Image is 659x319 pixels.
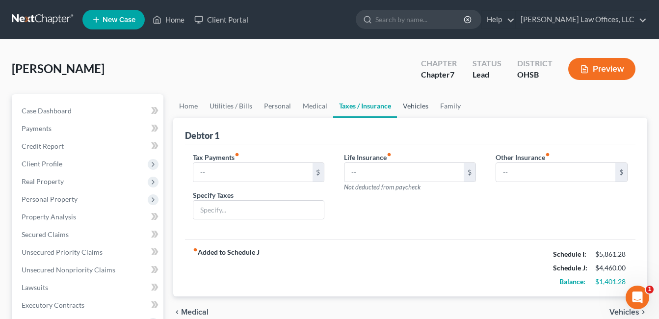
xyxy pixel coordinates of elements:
a: Utilities / Bills [204,94,258,118]
span: Real Property [22,177,64,186]
div: $4,460.00 [595,263,628,273]
i: fiber_manual_record [193,247,198,252]
a: Property Analysis [14,208,163,226]
span: 1 [646,286,654,293]
span: Personal Property [22,195,78,203]
div: OHSB [517,69,553,80]
a: Lawsuits [14,279,163,296]
span: Not deducted from paycheck [344,183,421,191]
div: Debtor 1 [185,130,219,141]
div: Status [473,58,501,69]
a: Client Portal [189,11,253,28]
a: Secured Claims [14,226,163,243]
input: -- [496,163,615,182]
div: $ [615,163,627,182]
div: $ [313,163,324,182]
i: chevron_left [173,308,181,316]
a: Vehicles [397,94,434,118]
span: Unsecured Nonpriority Claims [22,266,115,274]
input: -- [193,163,313,182]
span: Credit Report [22,142,64,150]
div: Lead [473,69,501,80]
span: Medical [181,308,209,316]
span: Case Dashboard [22,106,72,115]
div: $ [464,163,475,182]
input: Specify... [193,201,324,219]
div: $5,861.28 [595,249,628,259]
i: fiber_manual_record [235,152,239,157]
a: Home [148,11,189,28]
a: Personal [258,94,297,118]
span: Vehicles [609,308,639,316]
strong: Schedule J: [553,264,587,272]
a: Executory Contracts [14,296,163,314]
a: [PERSON_NAME] Law Offices, LLC [516,11,647,28]
input: -- [344,163,464,182]
i: fiber_manual_record [545,152,550,157]
a: Unsecured Nonpriority Claims [14,261,163,279]
span: New Case [103,16,135,24]
div: Chapter [421,69,457,80]
button: Vehicles chevron_right [609,308,647,316]
strong: Balance: [559,277,585,286]
a: Payments [14,120,163,137]
strong: Added to Schedule J [193,247,260,289]
a: Case Dashboard [14,102,163,120]
i: chevron_right [639,308,647,316]
div: Chapter [421,58,457,69]
input: Search by name... [375,10,465,28]
span: [PERSON_NAME] [12,61,105,76]
a: Medical [297,94,333,118]
i: fiber_manual_record [387,152,392,157]
span: Property Analysis [22,213,76,221]
a: Family [434,94,467,118]
a: Credit Report [14,137,163,155]
span: Payments [22,124,52,133]
a: Help [482,11,515,28]
span: Unsecured Priority Claims [22,248,103,256]
span: 7 [450,70,454,79]
a: Taxes / Insurance [333,94,397,118]
iframe: Intercom live chat [626,286,649,309]
span: Client Profile [22,159,62,168]
label: Life Insurance [344,152,392,162]
label: Specify Taxes [193,190,234,200]
div: $1,401.28 [595,277,628,287]
span: Executory Contracts [22,301,84,309]
span: Secured Claims [22,230,69,239]
div: District [517,58,553,69]
button: chevron_left Medical [173,308,209,316]
a: Home [173,94,204,118]
label: Tax Payments [193,152,239,162]
span: Lawsuits [22,283,48,292]
a: Unsecured Priority Claims [14,243,163,261]
label: Other Insurance [496,152,550,162]
button: Preview [568,58,635,80]
strong: Schedule I: [553,250,586,258]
